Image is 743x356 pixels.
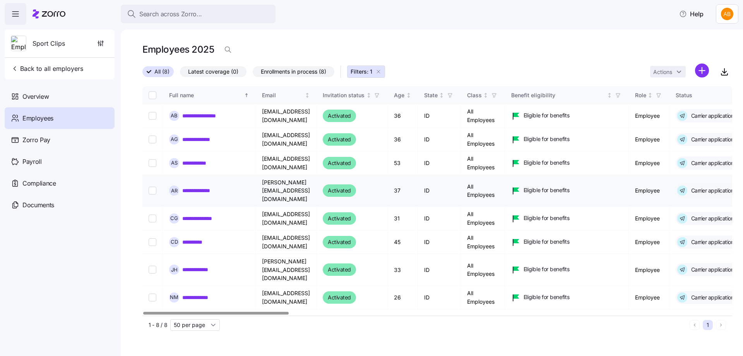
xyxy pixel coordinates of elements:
span: 1 - 8 / 8 [149,321,167,329]
span: Actions [653,69,672,75]
span: Eligible for benefits [524,159,570,167]
td: [PERSON_NAME][EMAIL_ADDRESS][DOMAIN_NAME] [256,254,317,286]
span: Zorro Pay [22,135,50,145]
span: Compliance [22,179,56,188]
span: Eligible for benefits [524,186,570,194]
span: Help [679,9,704,19]
button: Back to all employers [8,61,86,76]
div: Benefit eligibility [511,91,606,100]
td: All Employees [461,254,505,286]
span: Sport Clips [33,39,65,48]
input: Select record 3 [149,159,156,167]
span: A G [171,137,178,142]
td: 33 [388,254,418,286]
span: Activated [328,265,351,274]
span: A S [171,160,178,165]
span: Eligible for benefits [524,112,570,119]
td: Employee [629,175,669,207]
td: 36 [388,128,418,151]
img: Employer logo [11,36,26,52]
a: Documents [5,194,115,216]
div: Class [467,91,482,100]
div: Not sorted [439,93,444,98]
span: Activated [328,158,351,168]
td: ID [418,175,461,207]
input: Select record 1 [149,112,156,120]
span: Eligible for benefits [524,238,570,246]
button: Filters: 1 [347,65,385,78]
span: C G [170,216,178,221]
a: Employees [5,107,115,129]
span: Enrollments in process (8) [261,67,326,77]
td: Employee [629,128,669,151]
div: Invitation status [323,91,365,100]
span: Employees [22,114,53,123]
td: Employee [629,151,669,175]
td: All Employees [461,151,505,175]
div: Status [676,91,732,100]
span: Filters: 1 [351,68,372,76]
div: Not sorted [366,93,371,98]
span: A R [171,188,178,193]
td: All Employees [461,128,505,151]
span: N M [170,295,178,300]
td: ID [418,128,461,151]
span: Eligible for benefits [524,293,570,301]
td: Employee [629,254,669,286]
input: Select record 6 [149,238,156,246]
td: 36 [388,104,418,128]
a: Payroll [5,151,115,172]
td: [PERSON_NAME][EMAIL_ADDRESS][DOMAIN_NAME] [256,175,317,207]
td: [EMAIL_ADDRESS][DOMAIN_NAME] [256,286,317,310]
h1: Employees 2025 [142,43,214,55]
span: Activated [328,111,351,120]
div: Not sorted [305,93,310,98]
td: ID [418,286,461,310]
td: All Employees [461,104,505,128]
button: Help [673,6,710,22]
td: Employee [629,230,669,254]
div: Not sorted [483,93,488,98]
input: Select record 5 [149,215,156,222]
a: Zorro Pay [5,129,115,151]
div: Full name [169,91,243,100]
input: Select all records [149,91,156,99]
td: All Employees [461,175,505,207]
td: [EMAIL_ADDRESS][DOMAIN_NAME] [256,207,317,230]
span: Latest coverage (0) [188,67,238,77]
img: 42a6513890f28a9d591cc60790ab6045 [721,8,733,20]
span: Search across Zorro... [139,9,202,19]
div: Age [394,91,404,100]
div: Role [635,91,646,100]
th: RoleNot sorted [629,86,669,104]
div: State [424,91,438,100]
td: ID [418,207,461,230]
span: Documents [22,200,54,210]
td: ID [418,104,461,128]
span: J H [171,267,178,272]
th: Benefit eligibilityNot sorted [505,86,629,104]
div: Not sorted [647,93,653,98]
span: Eligible for benefits [524,265,570,273]
span: Activated [328,293,351,302]
span: Activated [328,186,351,195]
td: 45 [388,230,418,254]
span: C D [171,239,178,244]
td: [EMAIL_ADDRESS][DOMAIN_NAME] [256,128,317,151]
td: [EMAIL_ADDRESS][DOMAIN_NAME] [256,104,317,128]
span: Overview [22,92,49,101]
a: Compliance [5,172,115,194]
button: Previous page [690,320,700,330]
a: Overview [5,86,115,107]
td: Employee [629,286,669,310]
td: All Employees [461,286,505,310]
td: ID [418,230,461,254]
input: Select record 8 [149,294,156,301]
span: Eligible for benefits [524,214,570,222]
span: Activated [328,214,351,223]
span: A B [171,113,178,118]
td: Employee [629,207,669,230]
td: ID [418,151,461,175]
input: Select record 2 [149,136,156,143]
input: Select record 4 [149,187,156,194]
